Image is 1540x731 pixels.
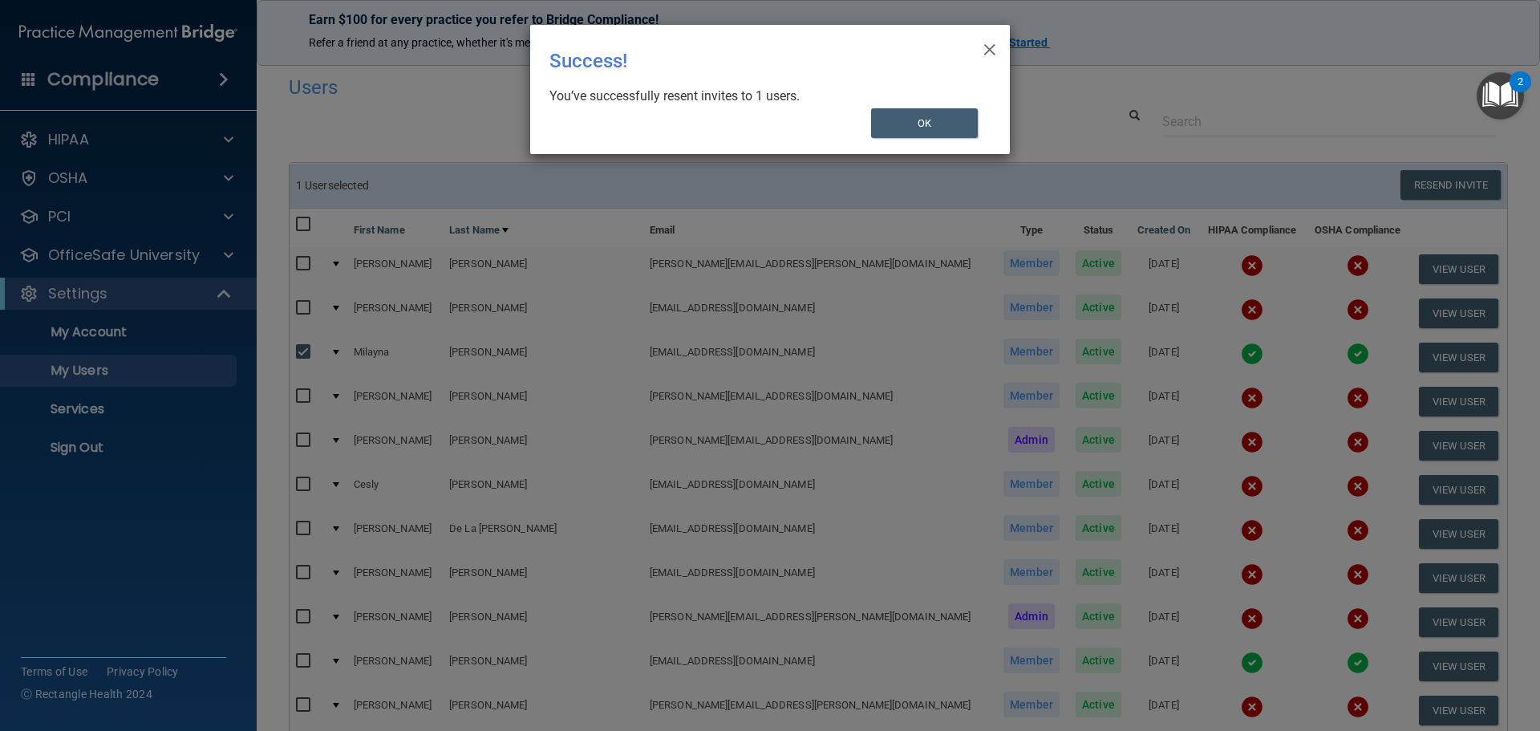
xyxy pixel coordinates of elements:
[983,31,997,63] span: ×
[871,108,979,138] button: OK
[1518,82,1523,103] div: 2
[549,38,925,84] div: Success!
[549,87,978,105] div: You’ve successfully resent invites to 1 users.
[1477,72,1524,120] button: Open Resource Center, 2 new notifications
